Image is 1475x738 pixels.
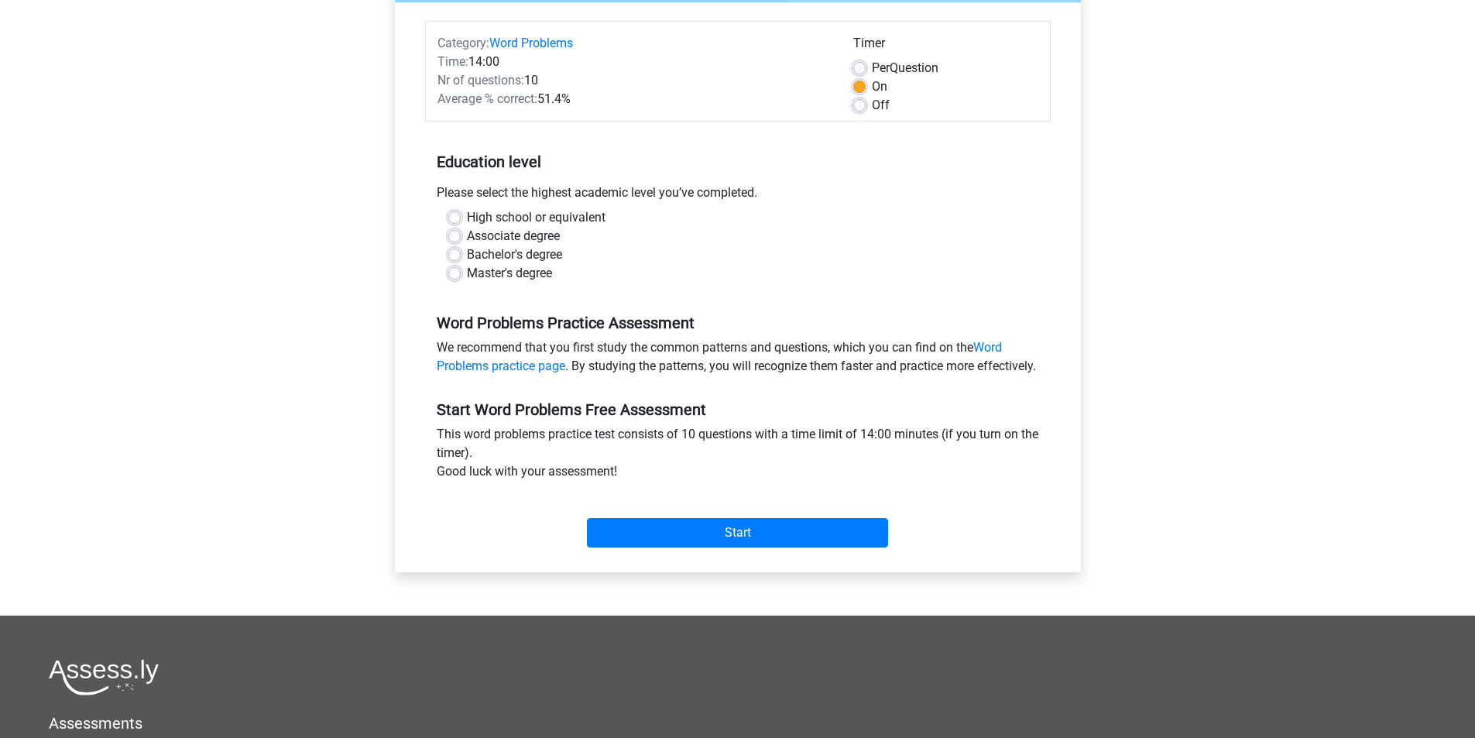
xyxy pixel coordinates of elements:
div: 10 [426,71,842,90]
label: Master's degree [467,264,552,283]
label: Question [872,59,938,77]
div: Please select the highest academic level you’ve completed. [425,184,1051,208]
span: Time: [437,54,468,69]
label: High school or equivalent [467,208,605,227]
h5: Assessments [49,714,1426,733]
label: On [872,77,887,96]
h5: Start Word Problems Free Assessment [437,400,1039,419]
label: Off [872,96,890,115]
div: Timer [853,34,1038,59]
h5: Word Problems Practice Assessment [437,314,1039,332]
span: Per [872,60,890,75]
a: Word Problems [489,36,573,50]
h5: Education level [437,146,1039,177]
input: Start [587,518,888,547]
div: We recommend that you first study the common patterns and questions, which you can find on the . ... [425,338,1051,382]
span: Nr of questions: [437,73,524,88]
label: Associate degree [467,227,560,245]
span: Average % correct: [437,91,537,106]
div: This word problems practice test consists of 10 questions with a time limit of 14:00 minutes (if ... [425,425,1051,487]
span: Category: [437,36,489,50]
img: Assessly logo [49,659,159,695]
div: 14:00 [426,53,842,71]
label: Bachelor's degree [467,245,562,264]
div: 51.4% [426,90,842,108]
